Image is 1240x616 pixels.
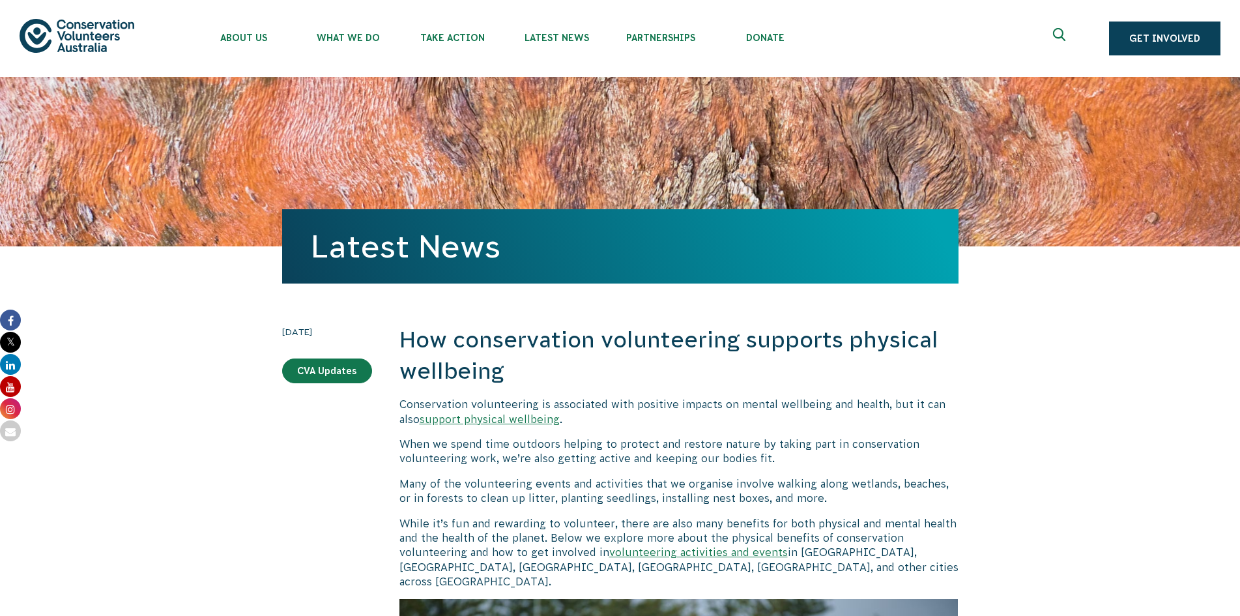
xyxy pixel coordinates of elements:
[296,33,400,43] span: What We Do
[282,359,372,383] a: CVA Updates
[311,229,500,264] a: Latest News
[1053,28,1069,49] span: Expand search box
[400,33,504,43] span: Take Action
[1045,23,1076,54] button: Expand search box Close search box
[282,325,372,339] time: [DATE]
[420,413,560,425] a: support physical wellbeing
[609,33,713,43] span: Partnerships
[609,546,788,558] a: volunteering activities and events
[399,325,959,387] h2: How conservation volunteering supports physical wellbeing
[399,397,959,426] p: Conservation volunteering is associated with positive impacts on mental wellbeing and health, but...
[20,19,134,52] img: logo.svg
[504,33,609,43] span: Latest News
[399,516,959,589] p: While it’s fun and rewarding to volunteer, there are also many benefits for both physical and men...
[399,477,959,506] p: Many of the volunteering events and activities that we organise involve walking along wetlands, b...
[1109,22,1220,55] a: Get Involved
[713,33,817,43] span: Donate
[399,437,959,466] p: When we spend time outdoors helping to protect and restore nature by taking part in conservation ...
[192,33,296,43] span: About Us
